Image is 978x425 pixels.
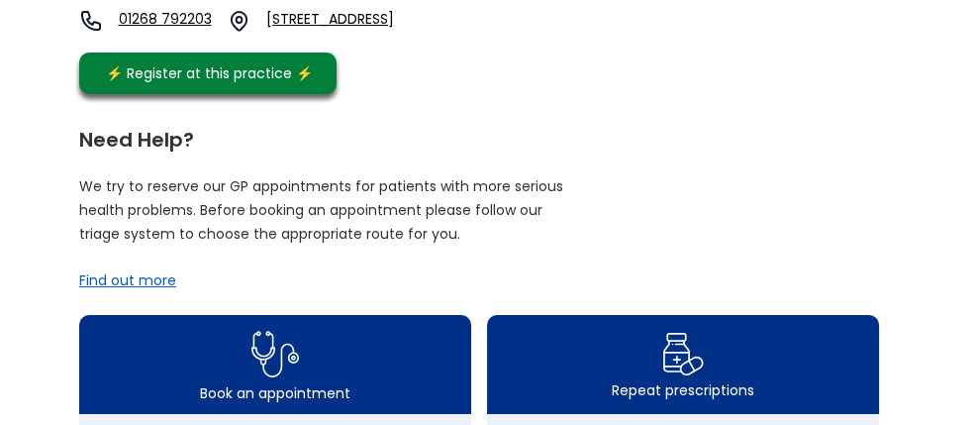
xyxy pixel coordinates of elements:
img: telephone icon [79,9,103,33]
div: Repeat prescriptions [612,380,754,400]
a: [STREET_ADDRESS] [266,9,452,33]
div: Need Help? [79,120,879,150]
div: Book an appointment [200,383,350,403]
a: Find out more [79,270,176,290]
a: 01268 792203 [119,9,212,33]
img: practice location icon [228,9,251,33]
img: repeat prescription icon [662,328,705,380]
p: We try to reserve our GP appointments for patients with more serious health problems. Before book... [79,174,564,246]
div: ⚡️ Register at this practice ⚡️ [95,62,323,84]
img: book appointment icon [251,325,299,383]
a: ⚡️ Register at this practice ⚡️ [79,53,337,94]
